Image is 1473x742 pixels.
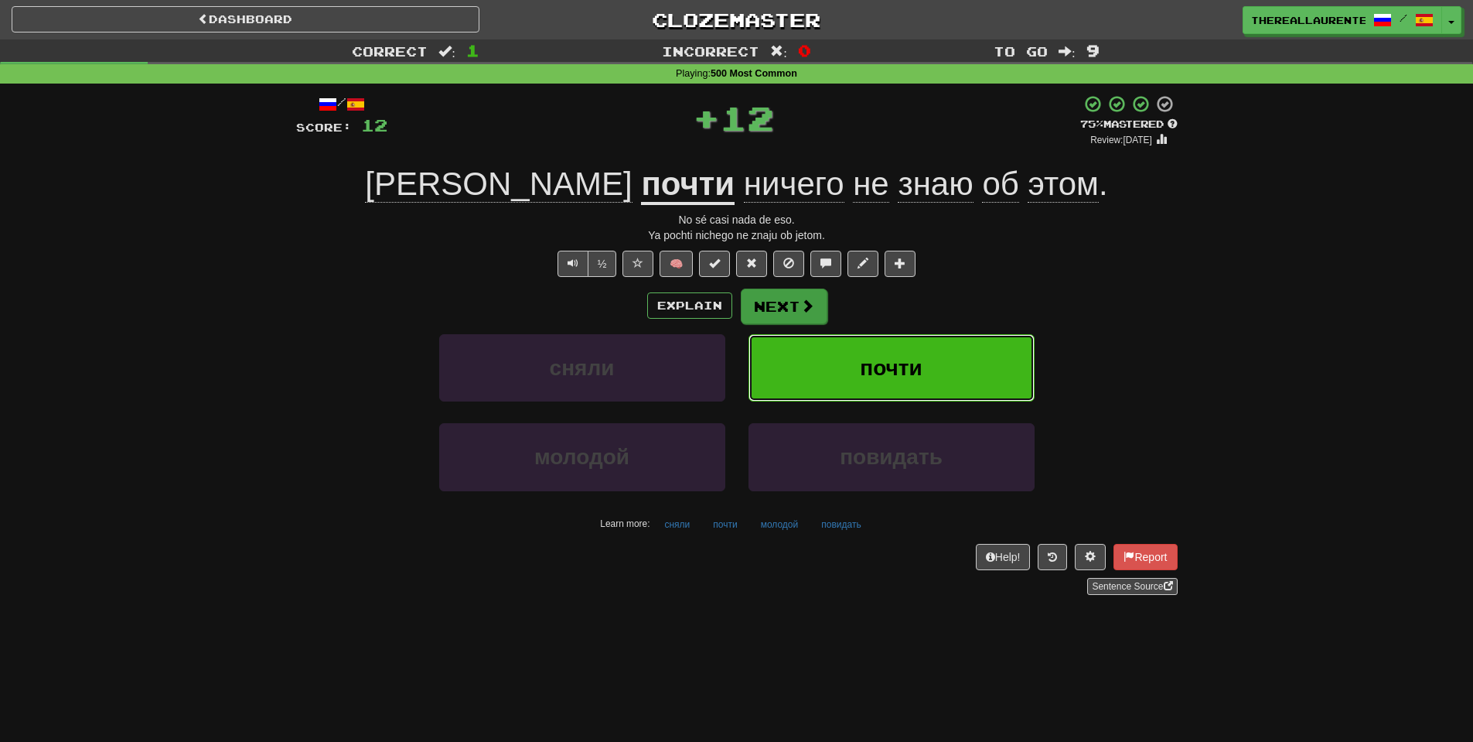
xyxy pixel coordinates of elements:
[1090,135,1152,145] small: Review: [DATE]
[810,251,841,277] button: Discuss sentence (alt+u)
[647,292,732,319] button: Explain
[550,356,615,380] span: сняли
[885,251,916,277] button: Add to collection (alt+a)
[554,251,617,277] div: Text-to-speech controls
[770,45,787,58] span: :
[853,166,889,203] span: не
[699,251,730,277] button: Set this sentence to 100% Mastered (alt+m)
[1243,6,1442,34] a: thereallaurente /
[1086,41,1100,60] span: 9
[741,289,827,324] button: Next
[748,334,1035,402] button: почти
[503,6,970,33] a: Clozemaster
[752,513,807,536] button: молодой
[898,166,973,203] span: знаю
[860,356,922,380] span: почти
[600,518,650,529] small: Learn more:
[840,445,943,469] span: повидать
[296,121,352,134] span: Score:
[982,166,1018,203] span: об
[736,251,767,277] button: Reset to 0% Mastered (alt+r)
[365,166,632,203] span: [PERSON_NAME]
[735,166,1108,203] span: .
[656,513,698,536] button: сняли
[534,445,629,469] span: молодой
[641,166,735,205] u: почти
[296,227,1178,243] div: Ya pochti nichego ne znaju ob jetom.
[439,334,725,402] button: сняли
[1028,166,1099,203] span: этом
[622,251,653,277] button: Favorite sentence (alt+f)
[773,251,804,277] button: Ignore sentence (alt+i)
[847,251,878,277] button: Edit sentence (alt+d)
[798,41,811,60] span: 0
[1251,13,1366,27] span: thereallaurente
[813,513,869,536] button: повидать
[12,6,479,32] a: Dashboard
[720,98,774,137] span: 12
[352,43,428,59] span: Correct
[1059,45,1076,58] span: :
[1113,544,1177,570] button: Report
[1038,544,1067,570] button: Round history (alt+y)
[744,166,844,203] span: ничего
[704,513,745,536] button: почти
[748,423,1035,491] button: повидать
[693,94,720,141] span: +
[1080,118,1178,132] div: Mastered
[361,115,387,135] span: 12
[976,544,1031,570] button: Help!
[711,68,797,79] strong: 500 Most Common
[1080,118,1103,130] span: 75 %
[296,212,1178,227] div: No sé casi nada de eso.
[557,251,588,277] button: Play sentence audio (ctl+space)
[296,94,387,114] div: /
[466,41,479,60] span: 1
[1400,12,1407,23] span: /
[1087,578,1177,595] a: Sentence Source
[588,251,617,277] button: ½
[994,43,1048,59] span: To go
[660,251,693,277] button: 🧠
[438,45,455,58] span: :
[439,423,725,491] button: молодой
[662,43,759,59] span: Incorrect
